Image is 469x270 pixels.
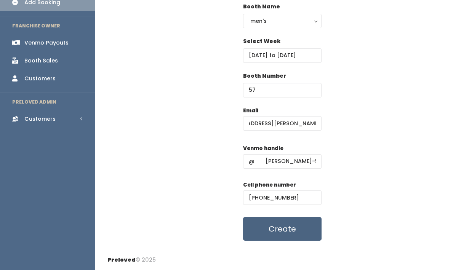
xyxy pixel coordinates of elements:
input: (___) ___-____ [243,190,322,205]
div: © 2025 [107,250,156,264]
label: Booth Number [243,72,286,80]
label: Booth Name [243,3,280,11]
div: Booth Sales [24,57,58,65]
button: Create [243,217,322,241]
label: Email [243,107,258,115]
input: Booth Number [243,83,322,97]
span: @ [243,154,260,169]
div: men's [250,17,314,25]
div: Venmo Payouts [24,39,69,47]
span: Preloved [107,256,136,264]
label: Select Week [243,37,280,45]
div: Customers [24,75,56,83]
input: Select week [243,48,322,63]
button: men's [243,14,322,28]
input: @ . [243,116,322,131]
label: Cell phone number [243,181,296,189]
div: Customers [24,115,56,123]
label: Venmo handle [243,145,283,152]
